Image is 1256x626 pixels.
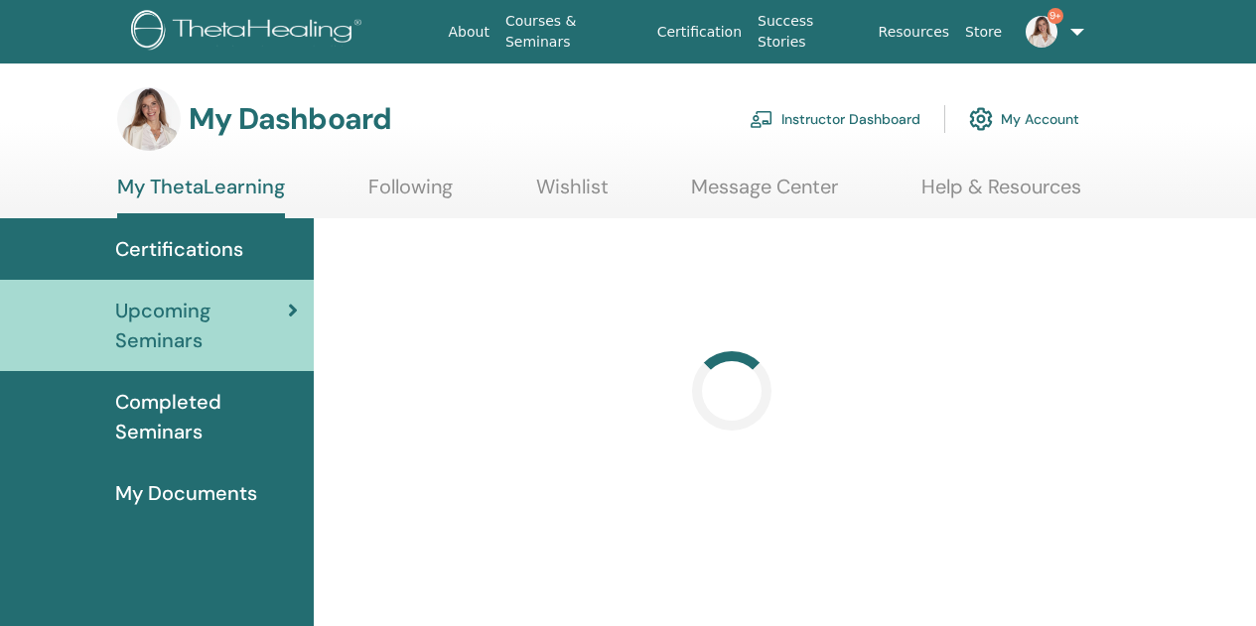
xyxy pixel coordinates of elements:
[117,87,181,151] img: default.jpg
[1047,8,1063,24] span: 9+
[497,3,649,61] a: Courses & Seminars
[691,175,838,213] a: Message Center
[750,3,870,61] a: Success Stories
[115,387,298,446] span: Completed Seminars
[115,234,243,264] span: Certifications
[649,14,750,51] a: Certification
[115,478,257,508] span: My Documents
[189,101,391,137] h3: My Dashboard
[117,175,285,218] a: My ThetaLearning
[441,14,497,51] a: About
[536,175,609,213] a: Wishlist
[115,296,288,355] span: Upcoming Seminars
[1026,16,1057,48] img: default.jpg
[131,10,368,55] img: logo.png
[969,97,1079,141] a: My Account
[750,97,920,141] a: Instructor Dashboard
[750,110,773,128] img: chalkboard-teacher.svg
[957,14,1010,51] a: Store
[368,175,453,213] a: Following
[921,175,1081,213] a: Help & Resources
[871,14,958,51] a: Resources
[969,102,993,136] img: cog.svg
